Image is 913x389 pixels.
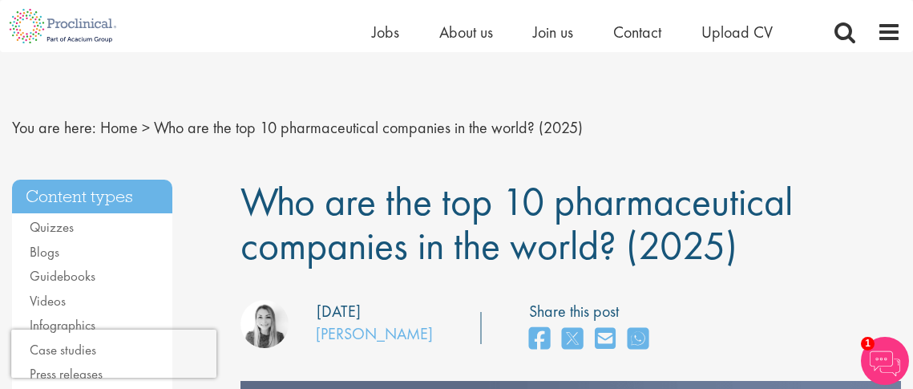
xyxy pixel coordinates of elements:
a: share on whats app [628,322,648,357]
span: You are here: [12,117,96,138]
label: Share this post [529,300,656,323]
a: Infographics [30,316,95,334]
a: share on twitter [562,322,583,357]
a: About us [439,22,493,43]
h3: Content types [12,180,172,214]
span: > [142,117,150,138]
div: [DATE] [317,300,361,323]
a: Join us [533,22,573,43]
span: Who are the top 10 pharmaceutical companies in the world? (2025) [240,176,793,271]
a: share on email [595,322,616,357]
a: Jobs [372,22,399,43]
a: Contact [613,22,661,43]
iframe: reCAPTCHA [11,330,216,378]
a: [PERSON_NAME] [316,323,433,344]
span: 1 [861,337,875,351]
a: Quizzes [30,218,74,236]
a: Guidebooks [30,267,95,285]
a: share on facebook [529,322,550,357]
a: Upload CV [701,22,773,43]
a: breadcrumb link [100,117,138,138]
a: Blogs [30,243,59,261]
img: Hannah Burke [240,300,289,348]
a: Videos [30,292,66,310]
span: Who are the top 10 pharmaceutical companies in the world? (2025) [154,117,583,138]
img: Chatbot [861,337,909,385]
